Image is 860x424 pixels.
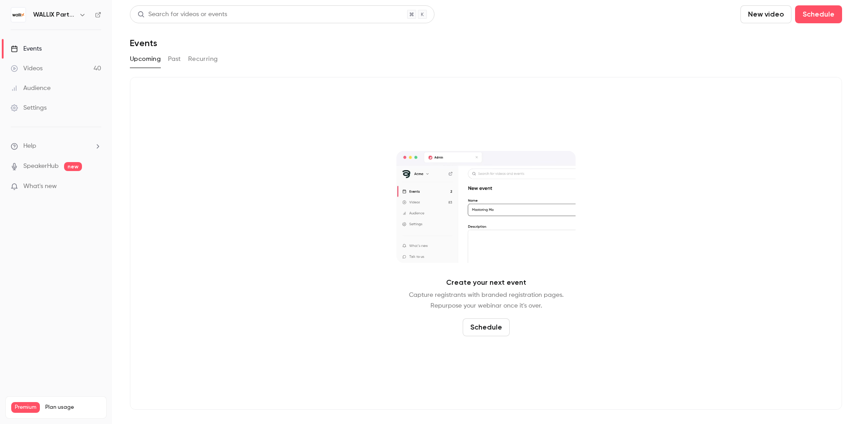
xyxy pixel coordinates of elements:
p: Create your next event [446,277,526,288]
button: Schedule [795,5,842,23]
span: Plan usage [45,404,101,411]
button: Upcoming [130,52,161,66]
button: Past [168,52,181,66]
li: help-dropdown-opener [11,141,101,151]
span: Premium [11,402,40,413]
h6: WALLIX Partners Channel [33,10,75,19]
div: Events [11,44,42,53]
img: WALLIX Partners Channel [11,8,26,22]
div: Search for videos or events [138,10,227,19]
button: Recurring [188,52,218,66]
div: Settings [11,103,47,112]
div: Audience [11,84,51,93]
span: What's new [23,182,57,191]
button: Schedule [463,318,510,336]
a: SpeakerHub [23,162,59,171]
h1: Events [130,38,157,48]
p: Capture registrants with branded registration pages. Repurpose your webinar once it's over. [409,290,563,311]
span: new [64,162,82,171]
button: New video [740,5,791,23]
div: Videos [11,64,43,73]
span: Help [23,141,36,151]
